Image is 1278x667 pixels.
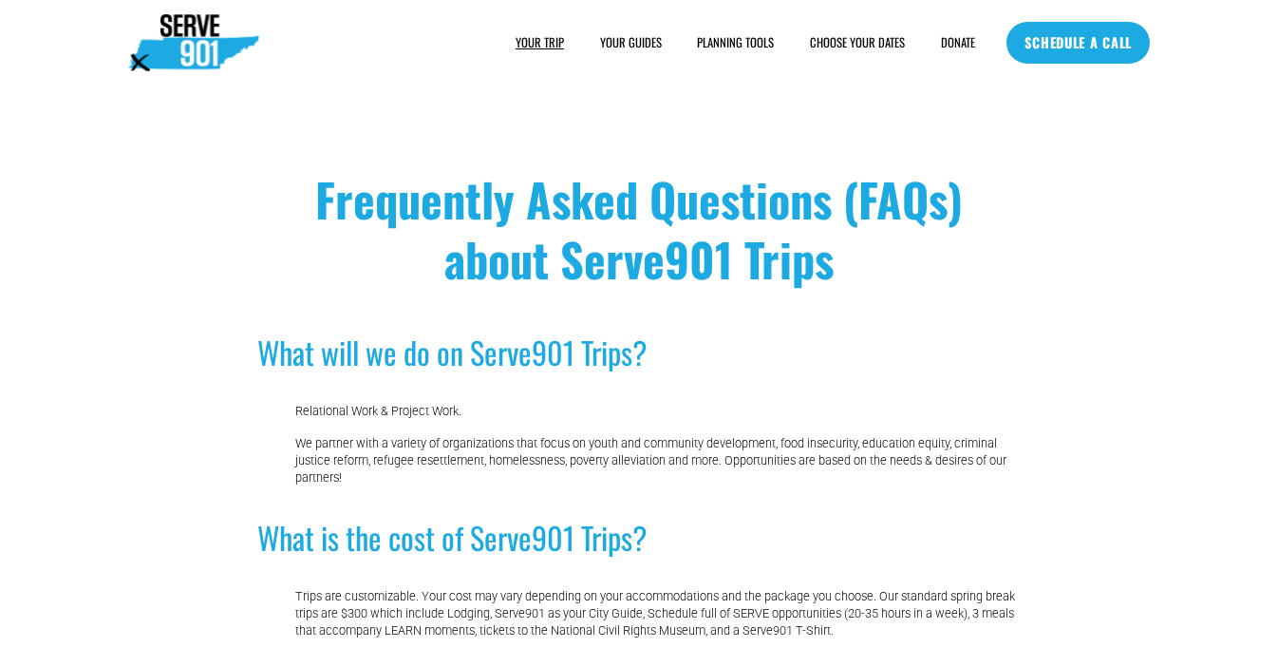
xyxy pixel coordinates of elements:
p: Relational Work & Project Work. [295,403,1022,420]
a: DONATE [941,33,975,52]
img: Serve901 [128,14,259,71]
a: folder dropdown [516,33,564,52]
span: YOUR TRIP [516,34,564,51]
h2: What is the cost of Serve901 Trips? [257,517,1022,558]
a: SCHEDULE A CALL [1006,22,1150,64]
h2: What will we do on Serve901 Trips? [257,332,1022,372]
p: Trips are customizable. Your cost may vary depending on your accommodations and the package you c... [295,588,1022,639]
span: PLANNING TOOLS [697,34,774,51]
a: YOUR GUIDES [600,33,662,52]
p: We partner with a variety of organizations that focus on youth and community development, food in... [295,435,1022,486]
a: CHOOSE YOUR DATES [810,33,905,52]
strong: Frequently Asked Questions (FAQs) about Serve901 Trips [315,164,963,292]
a: folder dropdown [697,33,774,52]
